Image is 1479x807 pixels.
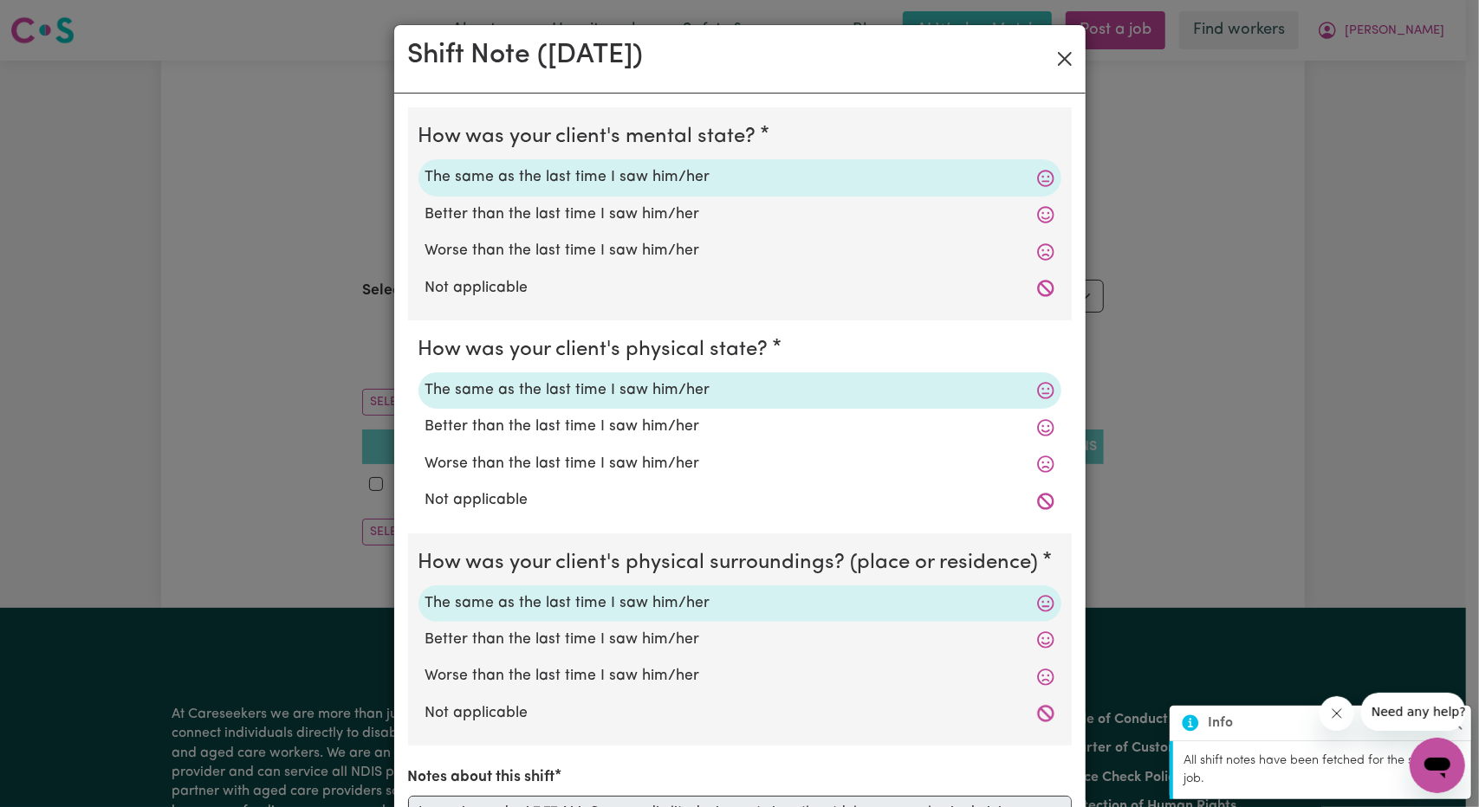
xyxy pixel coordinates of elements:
label: The same as the last time I saw him/her [425,166,1054,189]
label: Notes about this shift [408,766,555,789]
strong: Info [1208,713,1233,733]
legend: How was your client's mental state? [418,121,763,152]
label: Better than the last time I saw him/her [425,416,1054,438]
legend: How was your client's physical state? [418,334,775,365]
legend: How was your client's physical surroundings? (place or residence) [418,547,1046,578]
label: Better than the last time I saw him/her [425,203,1054,226]
h2: Shift Note ( [DATE] ) [408,39,644,72]
label: Better than the last time I saw him/her [425,629,1054,651]
label: Worse than the last time I saw him/her [425,453,1054,475]
p: All shift notes have been fetched for the selected job. [1184,752,1461,789]
iframe: Button to launch messaging window [1410,738,1465,793]
label: Not applicable [425,702,1054,725]
label: Not applicable [425,277,1054,300]
label: Worse than the last time I saw him/her [425,665,1054,688]
label: The same as the last time I saw him/her [425,379,1054,402]
label: Worse than the last time I saw him/her [425,240,1054,262]
iframe: Message from company [1361,693,1465,731]
button: Close [1051,45,1079,73]
iframe: Close message [1320,696,1354,731]
label: Not applicable [425,489,1054,512]
label: The same as the last time I saw him/her [425,592,1054,615]
span: Need any help? [10,12,105,26]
